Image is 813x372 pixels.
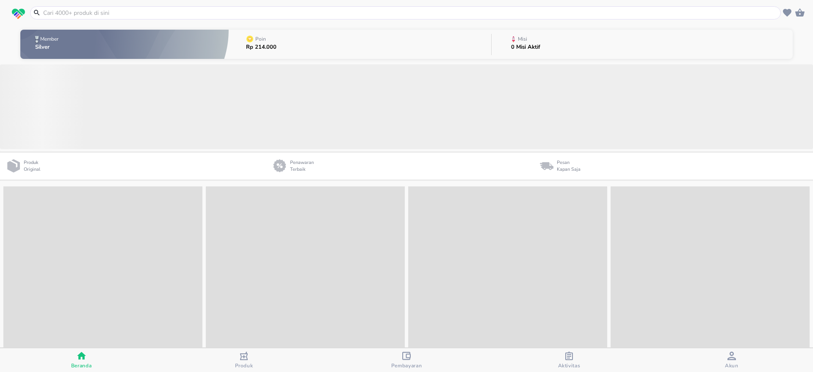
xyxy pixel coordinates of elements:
button: Aktivitas [488,348,650,372]
img: logo_swiperx_s.bd005f3b.svg [12,8,25,19]
button: Misi0 Misi Aktif [492,28,793,61]
button: PoinRp 214.000 [229,28,491,61]
button: Akun [650,348,813,372]
p: Misi [518,36,527,42]
button: Pembayaran [325,348,488,372]
p: Poin [255,36,266,42]
button: Produk [163,348,325,372]
span: Aktivitas [558,362,581,369]
span: Beranda [71,362,92,369]
p: Rp 214.000 [246,44,277,50]
p: Produk Original [24,159,44,173]
button: MemberSilver [20,28,229,61]
p: Penawaran Terbaik [290,159,317,173]
span: Akun [725,362,738,369]
p: Pesan Kapan Saja [557,159,581,173]
p: Silver [35,44,60,50]
span: Pembayaran [391,362,422,369]
input: Cari 4000+ produk di sini [42,8,779,17]
span: Produk [235,362,253,369]
p: Member [40,36,58,42]
p: 0 Misi Aktif [511,44,540,50]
